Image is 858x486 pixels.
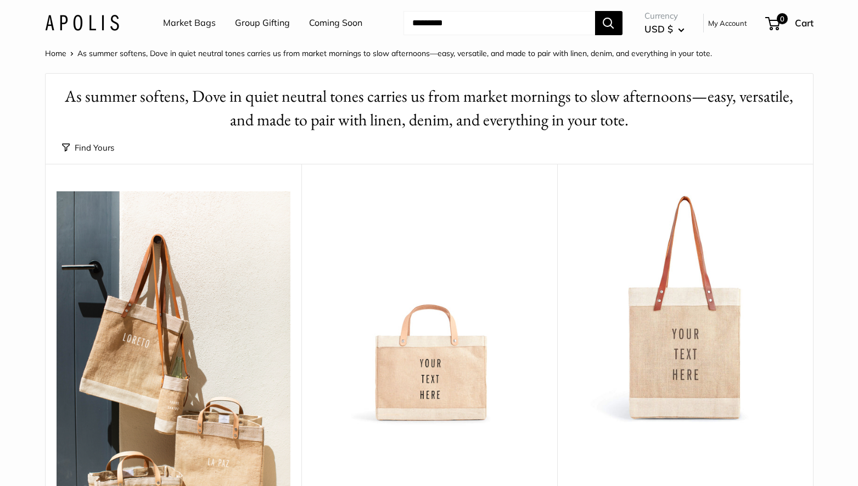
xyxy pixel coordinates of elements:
nav: Breadcrumb [45,46,712,60]
a: Home [45,48,66,58]
a: Coming Soon [309,15,362,31]
a: 0 Cart [766,14,814,32]
a: Group Gifting [235,15,290,31]
span: Cart [795,17,814,29]
button: USD $ [644,20,685,38]
a: Market Bags [163,15,216,31]
a: description_Make it yours with custom printed text.description_The Original Market bag in its 4 n... [568,191,802,426]
span: 0 [776,13,787,24]
img: Petite Market Bag in Natural [312,191,546,426]
span: As summer softens, Dove in quiet neutral tones carries us from market mornings to slow afternoons... [77,48,712,58]
img: Apolis [45,15,119,31]
a: My Account [708,16,747,30]
img: description_Make it yours with custom printed text. [568,191,802,426]
button: Find Yours [62,140,114,156]
span: USD $ [644,23,673,35]
a: Petite Market Bag in Naturaldescription_Effortless style that elevates every moment [312,191,546,426]
button: Search [595,11,623,35]
input: Search... [403,11,595,35]
h1: As summer softens, Dove in quiet neutral tones carries us from market mornings to slow afternoons... [62,85,797,132]
span: Currency [644,8,685,24]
